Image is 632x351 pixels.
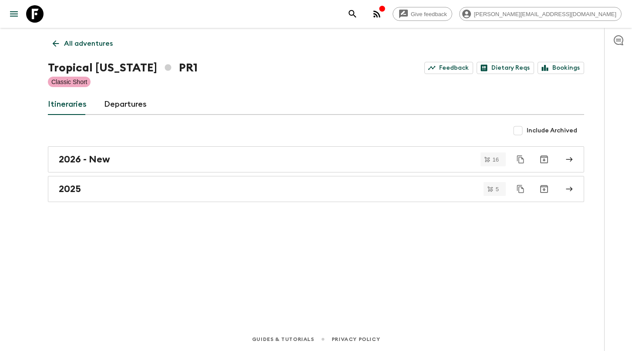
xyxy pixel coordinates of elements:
span: 5 [491,186,504,192]
p: All adventures [64,38,113,49]
a: Itineraries [48,94,87,115]
div: [PERSON_NAME][EMAIL_ADDRESS][DOMAIN_NAME] [459,7,622,21]
span: 16 [487,157,504,162]
button: Duplicate [513,152,528,167]
button: menu [5,5,23,23]
a: 2025 [48,176,584,202]
button: Archive [535,180,553,198]
button: Archive [535,151,553,168]
span: Give feedback [406,11,452,17]
span: Include Archived [527,126,577,135]
a: All adventures [48,35,118,52]
a: Feedback [424,62,473,74]
h2: 2026 - New [59,154,110,165]
h1: Tropical [US_STATE] PR1 [48,59,198,77]
a: Dietary Reqs [477,62,534,74]
button: Duplicate [513,181,528,197]
p: Classic Short [51,78,87,86]
a: Give feedback [393,7,452,21]
a: 2026 - New [48,146,584,172]
a: Departures [104,94,147,115]
a: Privacy Policy [332,334,380,344]
a: Guides & Tutorials [252,334,314,344]
button: search adventures [344,5,361,23]
span: [PERSON_NAME][EMAIL_ADDRESS][DOMAIN_NAME] [469,11,621,17]
a: Bookings [538,62,584,74]
h2: 2025 [59,183,81,195]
